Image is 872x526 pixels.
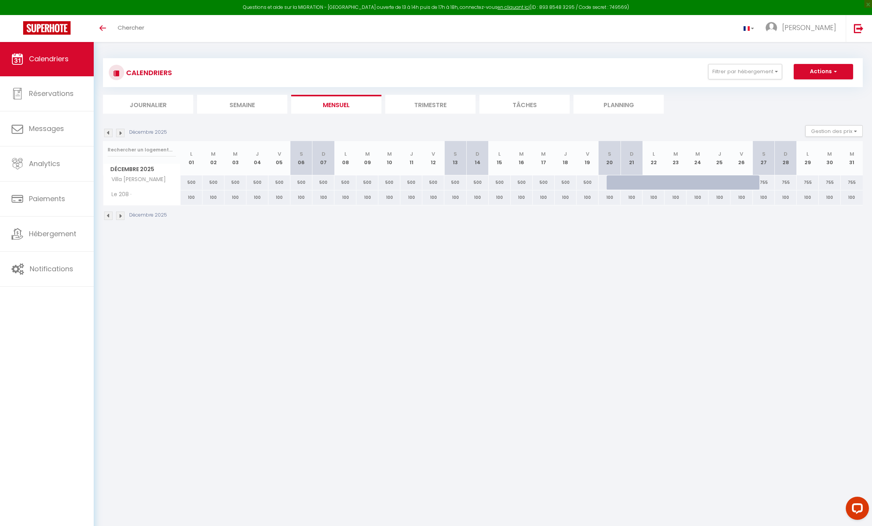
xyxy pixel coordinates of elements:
th: 12 [422,141,444,175]
th: 09 [356,141,378,175]
span: Villa [PERSON_NAME] [105,175,168,184]
div: 500 [444,175,466,190]
abbr: D [784,150,788,158]
p: Décembre 2025 [129,212,167,219]
abbr: J [256,150,259,158]
div: 755 [775,175,797,190]
th: 16 [511,141,533,175]
span: Le 208 · [105,190,133,199]
th: 05 [268,141,290,175]
img: Super Booking [23,21,71,35]
div: 100 [533,190,555,205]
th: 14 [467,141,489,175]
abbr: L [653,150,655,158]
th: 28 [775,141,797,175]
a: ... [PERSON_NAME] [760,15,846,42]
img: ... [766,22,777,34]
th: 03 [224,141,246,175]
div: 500 [577,175,599,190]
div: 100 [555,190,577,205]
abbr: S [762,150,766,158]
abbr: M [365,150,370,158]
div: 100 [334,190,356,205]
abbr: V [586,150,589,158]
abbr: V [278,150,281,158]
div: 100 [797,190,819,205]
th: 25 [708,141,730,175]
abbr: M [233,150,238,158]
div: 500 [400,175,422,190]
th: 17 [533,141,555,175]
span: Paiements [29,194,65,203]
div: 100 [665,190,686,205]
abbr: S [608,150,611,158]
abbr: V [740,150,743,158]
div: 500 [489,175,511,190]
a: en cliquant ici [498,4,530,10]
li: Tâches [479,95,570,114]
div: 500 [533,175,555,190]
th: 11 [400,141,422,175]
th: 07 [312,141,334,175]
div: 100 [422,190,444,205]
div: 500 [511,175,533,190]
div: 500 [356,175,378,190]
div: 100 [577,190,599,205]
div: 100 [356,190,378,205]
abbr: M [541,150,546,158]
th: 10 [378,141,400,175]
button: Gestion des prix [805,125,863,137]
div: 755 [841,175,863,190]
abbr: L [498,150,501,158]
div: 100 [708,190,730,205]
div: 100 [730,190,752,205]
div: 755 [797,175,819,190]
div: 100 [643,190,665,205]
button: Actions [794,64,853,79]
img: logout [854,24,864,33]
span: Réservations [29,89,74,98]
div: 100 [444,190,466,205]
th: 29 [797,141,819,175]
div: 100 [775,190,797,205]
div: 100 [599,190,621,205]
abbr: J [410,150,413,158]
abbr: D [476,150,479,158]
div: 100 [467,190,489,205]
div: 500 [202,175,224,190]
div: 100 [489,190,511,205]
th: 02 [202,141,224,175]
li: Planning [573,95,664,114]
th: 06 [290,141,312,175]
div: 100 [400,190,422,205]
div: 100 [819,190,841,205]
div: 100 [202,190,224,205]
div: 100 [753,190,775,205]
div: 100 [312,190,334,205]
abbr: M [211,150,216,158]
li: Journalier [103,95,193,114]
abbr: S [454,150,457,158]
div: 500 [180,175,202,190]
input: Rechercher un logement... [108,143,176,157]
span: Chercher [118,24,144,32]
div: 100 [180,190,202,205]
th: 13 [444,141,466,175]
abbr: S [300,150,303,158]
abbr: M [387,150,392,158]
th: 20 [599,141,621,175]
abbr: M [827,150,832,158]
div: 500 [378,175,400,190]
abbr: J [564,150,567,158]
p: Décembre 2025 [129,129,167,136]
h3: CALENDRIERS [124,64,172,81]
div: 500 [422,175,444,190]
span: Décembre 2025 [103,164,180,175]
th: 21 [621,141,643,175]
div: 100 [246,190,268,205]
div: 100 [686,190,708,205]
div: 500 [467,175,489,190]
iframe: LiveChat chat widget [840,494,872,526]
th: 22 [643,141,665,175]
th: 19 [577,141,599,175]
